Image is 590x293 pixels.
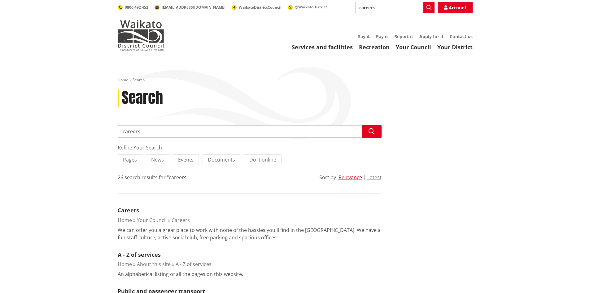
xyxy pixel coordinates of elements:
[118,78,473,83] nav: breadcrumb
[208,156,235,163] span: Documents
[118,20,164,51] img: Waikato District Council - Te Kaunihera aa Takiwaa o Waikato
[319,174,336,181] div: Sort by
[118,174,188,181] div: 26 search results for "careers"
[295,4,327,10] span: @WaikatoDistrict
[123,156,137,163] span: Pages
[239,5,282,10] span: WaikatoDistrictCouncil
[118,5,148,10] a: 0800 492 452
[118,226,382,241] p: We can offer you a great place to work with none of the hassles you'll find in the [GEOGRAPHIC_DA...
[155,5,225,10] a: [EMAIL_ADDRESS][DOMAIN_NAME]
[118,77,128,82] a: Home
[394,33,413,39] a: Report it
[118,261,132,268] a: Home
[292,43,353,51] a: Services and facilities
[359,43,390,51] a: Recreation
[118,251,161,258] a: A - Z of services
[133,77,145,82] span: Search
[122,89,163,107] h1: Search
[249,156,276,163] span: Do it online
[137,217,167,224] a: Your Council
[358,33,370,39] a: Say it
[355,2,435,13] input: Search input
[376,33,388,39] a: Pay it
[118,270,243,278] p: An alphabetical listing of all the pages on this website.
[339,175,362,180] button: Relevance
[232,5,282,10] a: WaikatoDistrictCouncil
[125,5,148,10] span: 0800 492 452
[288,4,327,10] a: @WaikatoDistrict
[172,217,190,224] a: Careers
[437,43,473,51] a: Your District
[438,2,473,13] a: Account
[367,175,382,180] button: Latest
[118,144,382,151] div: Refine Your Search
[178,156,194,163] span: Events
[162,5,225,10] span: [EMAIL_ADDRESS][DOMAIN_NAME]
[118,217,132,224] a: Home
[118,125,382,138] input: Search input
[176,261,212,268] a: A - Z of services
[151,156,164,163] span: News
[450,33,473,39] a: Contact us
[419,33,444,39] a: Apply for it
[137,261,171,268] a: About this site
[118,206,139,214] a: Careers
[396,43,431,51] a: Your Council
